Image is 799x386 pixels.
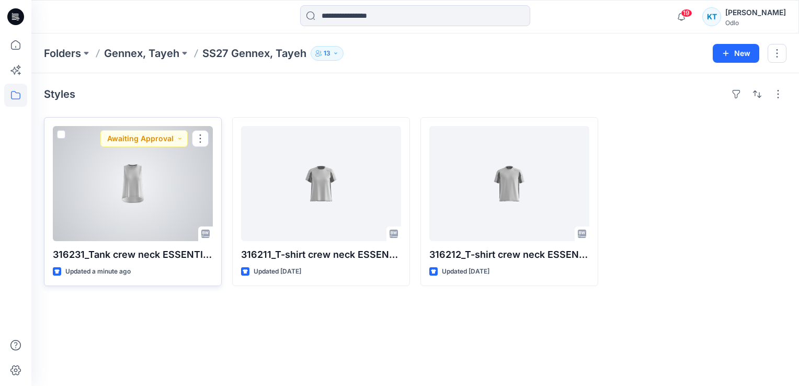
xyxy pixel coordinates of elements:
p: SS27 Gennex, Tayeh [202,46,306,61]
p: Updated a minute ago [65,266,131,277]
p: 316211_T-shirt crew neck ESSENTIAL LINENCOOL_EP_YPT [241,247,401,262]
a: Gennex, Tayeh [104,46,179,61]
button: 13 [311,46,344,61]
button: New [713,44,759,63]
p: 316231_Tank crew neck ESSENTIAL LINENCOOL_EP_YPT [53,247,213,262]
a: 316211_T-shirt crew neck ESSENTIAL LINENCOOL_EP_YPT [241,126,401,241]
a: 316212_T-shirt crew neck ESSENTIAL LINENCOOL_EP_YPT [429,126,589,241]
p: 316212_T-shirt crew neck ESSENTIAL LINENCOOL_EP_YPT [429,247,589,262]
p: Updated [DATE] [254,266,301,277]
span: 19 [681,9,692,17]
a: 316231_Tank crew neck ESSENTIAL LINENCOOL_EP_YPT [53,126,213,241]
p: 13 [324,48,330,59]
div: Odlo [725,19,786,27]
a: Folders [44,46,81,61]
h4: Styles [44,88,75,100]
div: [PERSON_NAME] [725,6,786,19]
p: Updated [DATE] [442,266,489,277]
div: KT [702,7,721,26]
